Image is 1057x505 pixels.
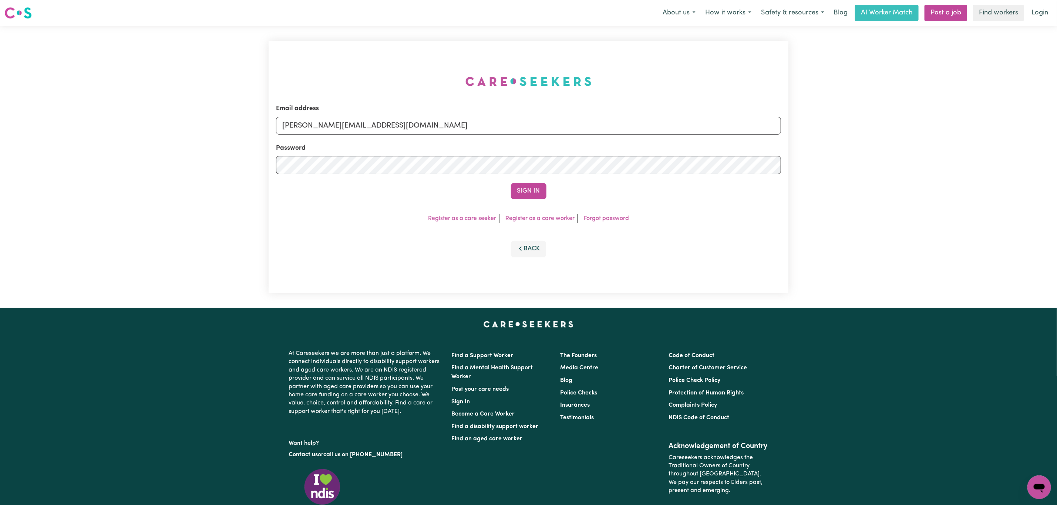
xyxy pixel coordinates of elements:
[1027,475,1051,499] iframe: Button to launch messaging window, conversation in progress
[484,321,573,327] a: Careseekers home page
[669,402,717,408] a: Complaints Policy
[700,5,756,21] button: How it works
[324,452,403,458] a: call us on [PHONE_NUMBER]
[511,241,546,257] button: Back
[756,5,829,21] button: Safety & resources
[1027,5,1053,21] a: Login
[452,386,509,392] a: Post your care needs
[289,346,443,418] p: At Careseekers we are more than just a platform. We connect individuals directly to disability su...
[452,436,523,442] a: Find an aged care worker
[669,415,729,421] a: NDIS Code of Conduct
[560,415,594,421] a: Testimonials
[658,5,700,21] button: About us
[428,216,496,221] a: Register as a care seeker
[669,442,768,451] h2: Acknowledgement of Country
[289,448,443,462] p: or
[584,216,629,221] a: Forgot password
[4,6,32,20] img: Careseekers logo
[560,377,572,383] a: Blog
[560,365,598,371] a: Media Centre
[4,4,32,21] a: Careseekers logo
[855,5,919,21] a: AI Worker Match
[452,365,533,380] a: Find a Mental Health Support Worker
[276,143,306,153] label: Password
[669,353,714,359] a: Code of Conduct
[452,424,539,430] a: Find a disability support worker
[452,411,515,417] a: Become a Care Worker
[289,436,443,447] p: Want help?
[669,451,768,498] p: Careseekers acknowledges the Traditional Owners of Country throughout [GEOGRAPHIC_DATA]. We pay o...
[560,402,590,408] a: Insurances
[669,365,747,371] a: Charter of Customer Service
[829,5,852,21] a: Blog
[560,390,597,396] a: Police Checks
[511,183,546,199] button: Sign In
[669,377,720,383] a: Police Check Policy
[560,353,597,359] a: The Founders
[505,216,575,221] a: Register as a care worker
[925,5,967,21] a: Post a job
[289,452,318,458] a: Contact us
[452,353,514,359] a: Find a Support Worker
[452,399,470,405] a: Sign In
[276,104,319,113] label: Email address
[669,390,744,396] a: Protection of Human Rights
[973,5,1024,21] a: Find workers
[276,117,781,135] input: Email address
